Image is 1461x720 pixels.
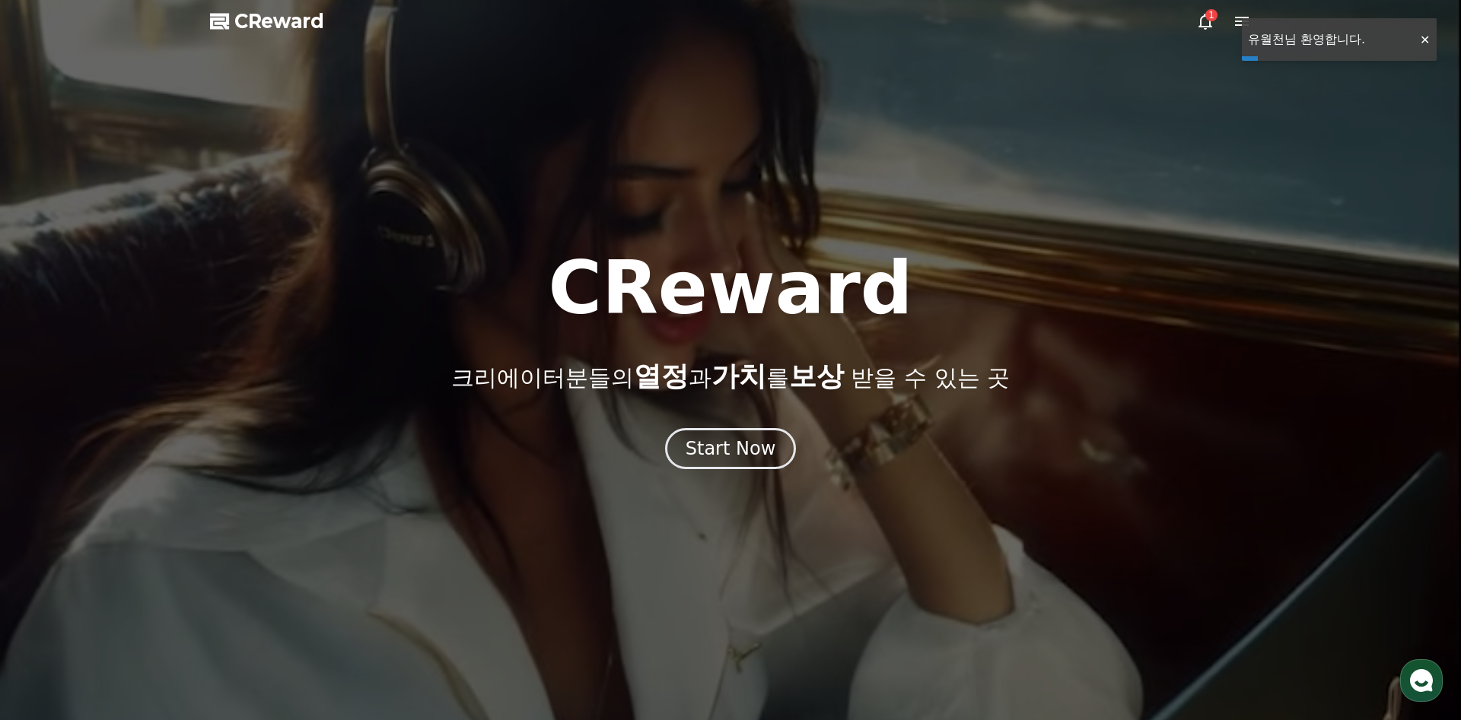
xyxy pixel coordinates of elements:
span: 보상 [789,360,844,392]
span: CReward [234,9,324,33]
span: 가치 [711,360,766,392]
h1: CReward [548,252,912,325]
a: 대화 [100,482,196,520]
span: 홈 [48,505,57,517]
p: 크리에이터분들의 과 를 받을 수 있는 곳 [451,361,1010,392]
div: 1 [1205,9,1217,21]
a: 1 [1196,12,1214,30]
a: 홈 [5,482,100,520]
button: Start Now [665,428,797,469]
span: 열정 [634,360,689,392]
a: CReward [210,9,324,33]
span: 대화 [139,506,158,518]
div: Start Now [686,436,776,461]
a: 설정 [196,482,292,520]
a: Start Now [665,443,797,458]
span: 설정 [235,505,253,517]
